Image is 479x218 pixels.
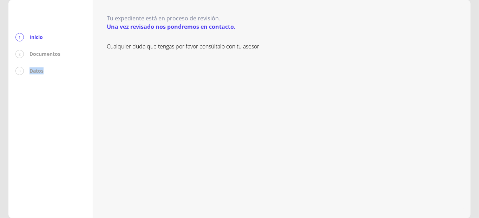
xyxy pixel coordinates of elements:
[15,33,24,41] div: 1
[15,50,24,58] div: 2
[29,67,44,74] p: Datos
[107,14,236,22] p: Tu expediente está en proceso de revisión.
[107,22,236,31] p: Una vez revisado nos pondremos en contacto.
[107,42,457,51] p: Cualquier duda que tengas por favor consúltalo con tu asesor
[29,34,43,41] p: Inicio
[29,51,60,58] p: Documentos
[15,67,24,75] div: 3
